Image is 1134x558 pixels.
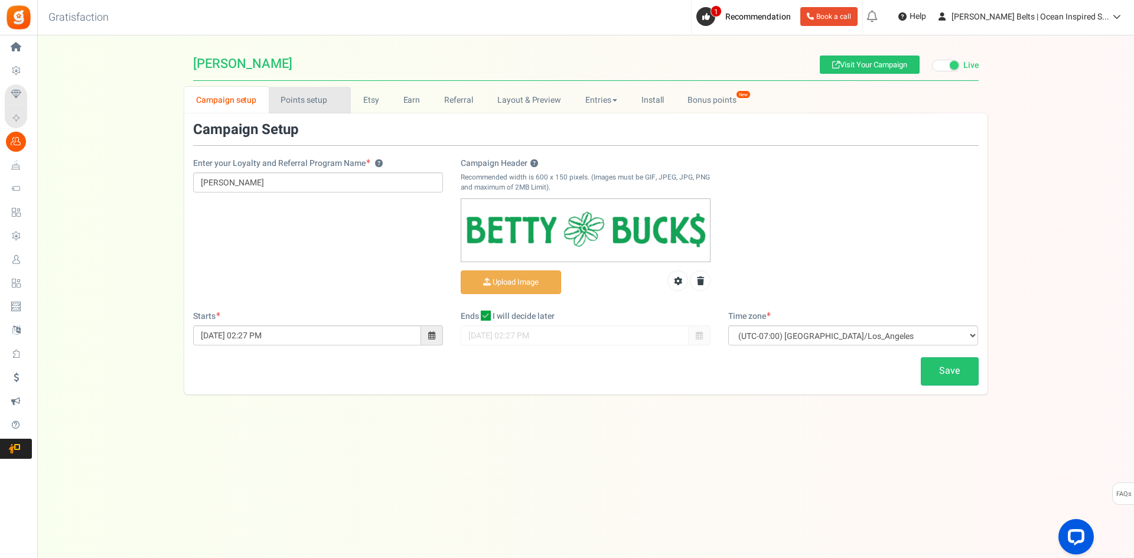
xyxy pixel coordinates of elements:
a: Book a call [800,7,858,26]
span: [PERSON_NAME] [193,57,292,70]
em: New [736,90,751,99]
a: 1 Recommendation [696,7,796,26]
label: Enter your Loyalty and Referral Program Name [193,158,383,169]
a: Entries [573,87,630,113]
span: I will decide later [493,311,555,322]
a: Visit Your Campaign [820,56,920,74]
span: 1 [711,5,722,17]
button: Campaign Header [530,160,538,168]
span: Help [907,11,926,22]
a: Bonus points [676,87,760,113]
a: Etsy [351,87,391,113]
a: Points setup [269,87,351,113]
label: Starts [193,311,220,322]
span: Live [963,60,979,71]
a: Referral [432,87,485,113]
label: Campaign Header [461,158,538,169]
span: FAQs [1116,483,1132,505]
img: Gratisfaction [5,4,32,31]
a: Campaign setup [184,87,269,113]
span: Recommendation [725,11,791,23]
a: Help [894,7,931,26]
a: Install [629,87,676,113]
a: Earn [391,87,432,113]
span: [PERSON_NAME] Belts | Ocean Inspired S... [951,11,1109,23]
label: Time zone [728,311,771,322]
label: Ends [461,311,479,322]
h3: Gratisfaction [35,6,122,30]
a: Save [921,357,979,385]
p: Recommended width is 600 x 150 pixels. (Images must be GIF, JPEG, JPG, PNG and maximum of 2MB Lim... [461,172,711,192]
h3: Campaign Setup [193,122,299,138]
button: Enter your Loyalty and Referral Program Name [375,160,383,168]
a: Layout & Preview [485,87,573,113]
